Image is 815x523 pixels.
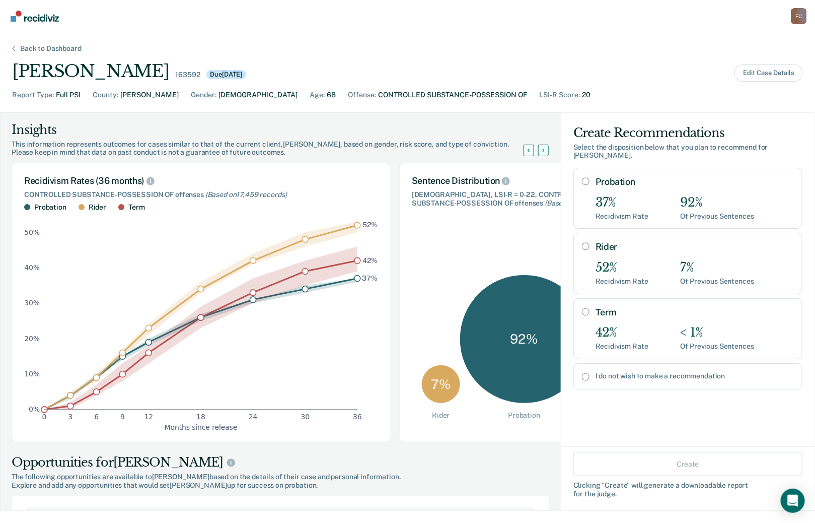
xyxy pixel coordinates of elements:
[24,228,40,413] g: y-axis tick label
[348,90,376,100] div: Offense :
[596,195,648,210] div: 37%
[539,90,580,100] div: LSI-R Score :
[432,411,450,420] div: Rider
[42,413,47,421] text: 0
[781,489,805,513] div: Open Intercom Messenger
[460,275,588,404] div: 92 %
[412,175,629,186] div: Sentence Distribution
[218,90,298,100] div: [DEMOGRAPHIC_DATA]
[120,413,125,421] text: 9
[24,190,379,199] div: CONTROLLED SUBSTANCE-POSSESSION OF offenses
[791,8,807,24] button: Profile dropdown button
[573,452,802,476] button: Create
[12,61,169,82] div: [PERSON_NAME]
[94,413,99,421] text: 6
[68,413,72,421] text: 3
[327,90,336,100] div: 68
[144,413,154,421] text: 12
[12,473,550,481] span: The following opportunities are available to [PERSON_NAME] based on the details of their case and...
[596,277,648,286] div: Recidivism Rate
[56,90,81,100] div: Full PSI
[362,274,378,282] text: 37%
[175,71,200,79] div: 163592
[41,222,360,413] g: dot
[24,264,40,272] text: 40%
[301,413,310,421] text: 30
[12,481,550,490] span: Explore and add any opportunities that would set [PERSON_NAME] up for success on probation.
[12,90,54,100] div: Report Type :
[681,260,754,275] div: 7%
[596,260,648,275] div: 52%
[120,90,179,100] div: [PERSON_NAME]
[545,199,622,207] span: (Based on 1,724 records )
[681,342,754,351] div: Of Previous Sentences
[12,122,536,138] div: Insights
[24,228,40,236] text: 50%
[196,413,205,421] text: 18
[422,365,460,404] div: 7 %
[8,44,94,53] div: Back to Dashboard
[573,143,802,160] div: Select the disposition below that you plan to recommend for [PERSON_NAME] .
[93,90,118,100] div: County :
[12,454,550,471] div: Opportunities for [PERSON_NAME]
[596,307,794,318] label: Term
[596,342,648,351] div: Recidivism Rate
[310,90,325,100] div: Age :
[42,413,362,421] g: x-axis tick label
[362,256,378,265] text: 42%
[205,190,287,199] span: (Based on 17,459 records )
[412,190,629,208] div: [DEMOGRAPHIC_DATA], LSI-R = 0-22, CONTROLLED SUBSTANCE-POSSESSION OF offenses
[681,195,754,210] div: 92%
[24,370,40,378] text: 10%
[596,176,794,187] label: Probation
[596,372,794,380] label: I do not wish to make a recommendation
[353,413,362,421] text: 36
[24,299,40,307] text: 30%
[681,277,754,286] div: Of Previous Sentences
[128,203,144,212] div: Term
[596,212,648,221] div: Recidivism Rate
[206,70,247,79] div: Due [DATE]
[596,241,794,252] label: Rider
[362,221,378,282] g: text
[596,325,648,340] div: 42%
[165,423,238,431] g: x-axis label
[681,325,754,340] div: < 1%
[734,64,803,82] button: Edit Case Details
[378,90,527,100] div: CONTROLLED SUBSTANCE-POSSESSION OF
[249,413,258,421] text: 24
[582,90,590,100] div: 20
[11,11,59,22] img: Recidiviz
[573,125,802,141] div: Create Recommendations
[24,175,379,186] div: Recidivism Rates (36 months)
[791,8,807,24] div: F C
[681,212,754,221] div: Of Previous Sentences
[362,221,378,229] text: 52%
[508,411,540,420] div: Probation
[24,334,40,342] text: 20%
[34,203,66,212] div: Probation
[573,481,802,498] div: Clicking " Create " will generate a downloadable report for the judge.
[191,90,216,100] div: Gender :
[12,140,536,157] div: This information represents outcomes for cases similar to that of the current client, [PERSON_NAM...
[44,222,357,410] g: area
[165,423,238,431] text: Months since release
[89,203,106,212] div: Rider
[29,405,40,413] text: 0%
